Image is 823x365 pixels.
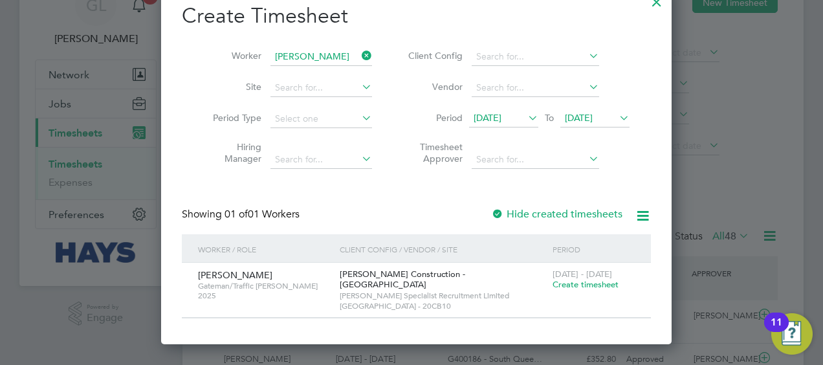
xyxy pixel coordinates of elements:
span: [PERSON_NAME] Construction - [GEOGRAPHIC_DATA] [340,269,465,291]
span: [PERSON_NAME] Specialist Recruitment Limited [340,291,546,301]
div: 11 [771,322,782,339]
span: To [541,109,558,126]
label: Period Type [203,112,261,124]
label: Hiring Manager [203,141,261,164]
input: Search for... [270,48,372,66]
label: Site [203,81,261,93]
input: Search for... [472,151,599,169]
span: [DATE] - [DATE] [553,269,612,280]
label: Period [404,112,463,124]
input: Search for... [472,79,599,97]
span: [GEOGRAPHIC_DATA] - 20CB10 [340,301,546,311]
label: Vendor [404,81,463,93]
input: Select one [270,110,372,128]
h2: Create Timesheet [182,3,651,30]
div: Worker / Role [195,234,336,264]
input: Search for... [270,151,372,169]
input: Search for... [270,79,372,97]
label: Client Config [404,50,463,61]
span: Create timesheet [553,279,619,290]
span: Gateman/Traffic [PERSON_NAME] 2025 [198,281,330,301]
span: [PERSON_NAME] [198,269,272,281]
button: Open Resource Center, 11 new notifications [771,313,813,355]
div: Client Config / Vendor / Site [336,234,549,264]
span: 01 Workers [225,208,300,221]
div: Showing [182,208,302,221]
span: 01 of [225,208,248,221]
label: Timesheet Approver [404,141,463,164]
label: Worker [203,50,261,61]
span: [DATE] [474,112,501,124]
label: Hide created timesheets [491,208,622,221]
span: [DATE] [565,112,593,124]
input: Search for... [472,48,599,66]
div: Period [549,234,638,264]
